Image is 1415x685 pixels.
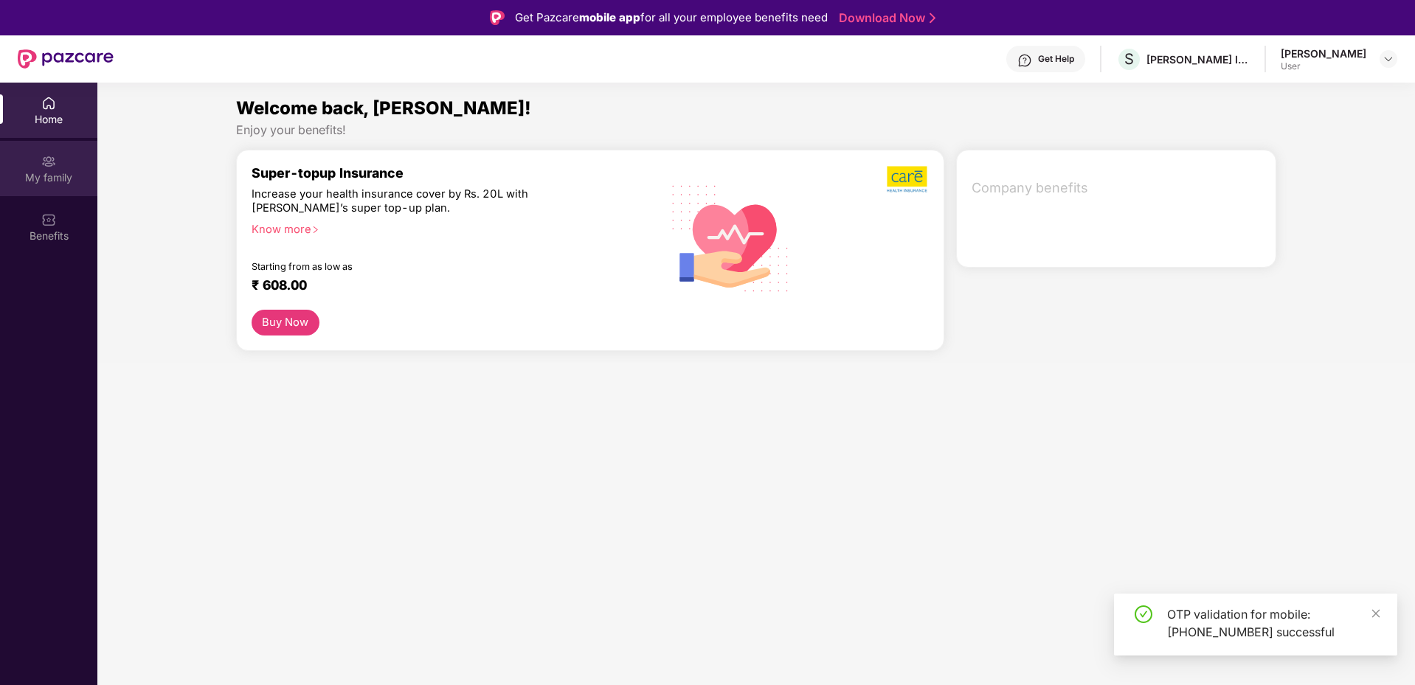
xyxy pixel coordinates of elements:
div: Know more [252,223,638,233]
strong: mobile app [579,10,640,24]
span: Company benefits [972,178,1264,198]
a: Download Now [839,10,931,26]
img: svg+xml;base64,PHN2ZyBpZD0iRHJvcGRvd24tMzJ4MzIiIHhtbG5zPSJodHRwOi8vd3d3LnczLm9yZy8yMDAwL3N2ZyIgd2... [1383,53,1394,65]
div: Company benefits [963,169,1276,207]
div: Increase your health insurance cover by Rs. 20L with [PERSON_NAME]’s super top-up plan. [252,187,583,216]
img: New Pazcare Logo [18,49,114,69]
div: Get Pazcare for all your employee benefits need [515,9,828,27]
img: svg+xml;base64,PHN2ZyBpZD0iSG9tZSIgeG1sbnM9Imh0dHA6Ly93d3cudzMub3JnLzIwMDAvc3ZnIiB3aWR0aD0iMjAiIG... [41,96,56,111]
img: b5dec4f62d2307b9de63beb79f102df3.png [887,165,929,193]
img: Logo [490,10,505,25]
button: Buy Now [252,310,319,335]
span: close [1371,608,1381,619]
span: Welcome back, [PERSON_NAME]! [236,97,531,119]
div: [PERSON_NAME] [1281,46,1366,60]
img: Stroke [930,10,935,26]
div: Super-topup Insurance [252,165,647,181]
div: User [1281,60,1366,72]
div: OTP validation for mobile: [PHONE_NUMBER] successful [1167,605,1380,641]
img: svg+xml;base64,PHN2ZyB3aWR0aD0iMjAiIGhlaWdodD0iMjAiIHZpZXdCb3g9IjAgMCAyMCAyMCIgZmlsbD0ibm9uZSIgeG... [41,154,56,169]
div: Starting from as low as [252,261,584,271]
div: ₹ 608.00 [252,277,632,295]
img: svg+xml;base64,PHN2ZyBpZD0iSGVscC0zMngzMiIgeG1sbnM9Imh0dHA6Ly93d3cudzMub3JnLzIwMDAvc3ZnIiB3aWR0aD... [1017,53,1032,68]
span: S [1124,50,1134,68]
span: right [311,226,319,234]
img: svg+xml;base64,PHN2ZyBpZD0iQmVuZWZpdHMiIHhtbG5zPSJodHRwOi8vd3d3LnczLm9yZy8yMDAwL3N2ZyIgd2lkdGg9Ij... [41,212,56,227]
img: svg+xml;base64,PHN2ZyB4bWxucz0iaHR0cDovL3d3dy53My5vcmcvMjAwMC9zdmciIHhtbG5zOnhsaW5rPSJodHRwOi8vd3... [660,166,801,309]
div: Enjoy your benefits! [236,122,1277,138]
span: check-circle [1135,605,1152,623]
div: Get Help [1038,53,1074,65]
div: [PERSON_NAME] INFOSOLUTIONS PRIVATE LIMITED [1146,52,1250,66]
